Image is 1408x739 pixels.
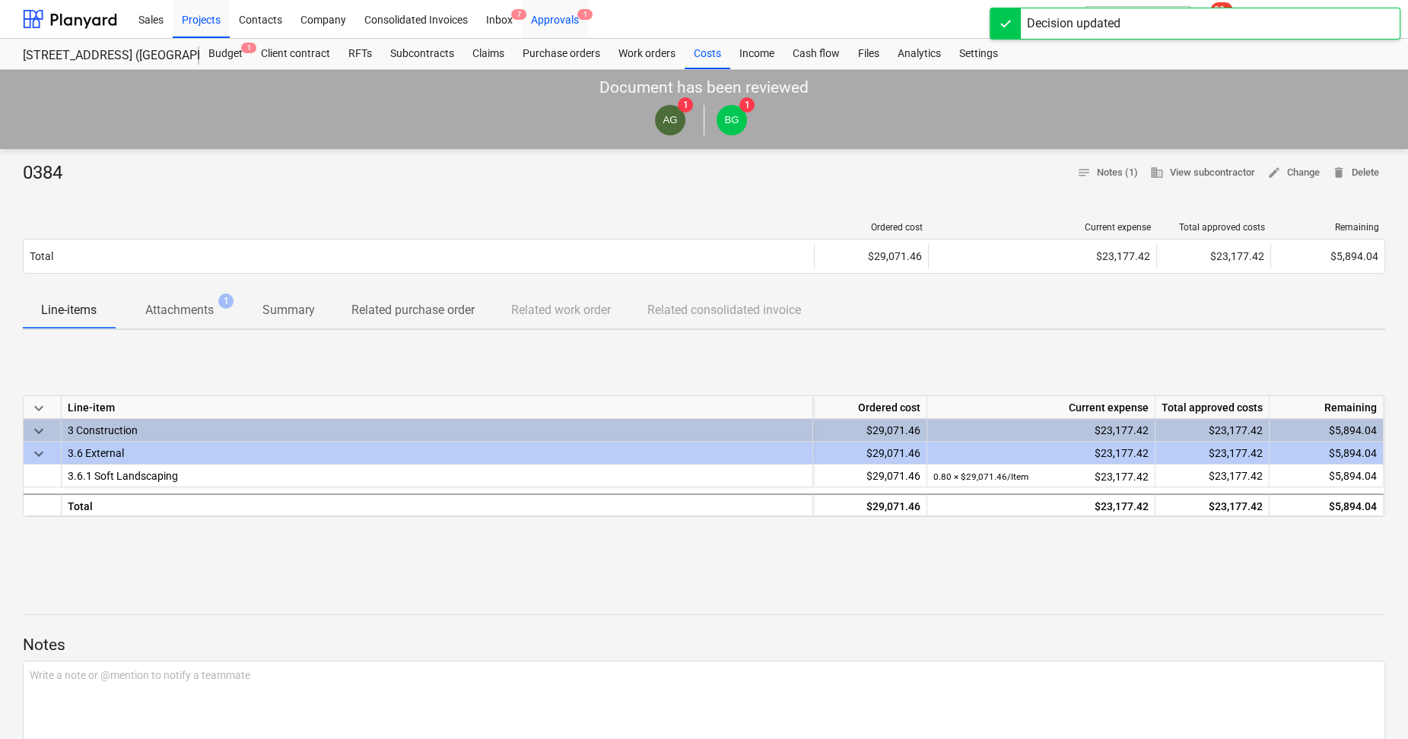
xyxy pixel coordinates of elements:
button: View subcontractor [1144,161,1261,185]
div: 3.6 External [68,442,806,464]
span: 1 [678,97,693,113]
a: Income [730,39,783,69]
a: Files [849,39,888,69]
div: $29,071.46 [819,465,920,487]
span: AG [663,114,677,125]
span: 7 [511,9,526,20]
button: Change [1261,161,1326,185]
iframe: Chat Widget [1332,666,1408,739]
div: Total [62,493,813,516]
div: Current expense [935,222,1151,233]
button: Notes (1) [1071,161,1144,185]
div: $29,071.46 [819,495,920,518]
a: Cash flow [783,39,849,69]
span: keyboard_arrow_down [30,445,48,463]
p: Notes [23,635,1385,656]
div: Total approved costs [1155,396,1270,419]
span: delete [1332,166,1346,179]
span: 1 [241,43,256,53]
div: $23,177.42 [1162,442,1263,465]
p: Document has been reviewed [599,78,809,99]
span: 1 [577,9,593,20]
span: View subcontractor [1150,164,1255,182]
a: Purchase orders [513,39,609,69]
div: $5,894.04 [1276,465,1377,487]
div: $5,894.04 [1277,250,1378,262]
a: Subcontracts [381,39,463,69]
div: $29,071.46 [821,250,922,262]
a: Claims [463,39,513,69]
div: $5,894.04 [1276,442,1377,465]
div: $5,894.04 [1276,419,1377,442]
div: 3 Construction [68,419,806,441]
div: $23,177.42 [933,442,1149,465]
div: $23,177.42 [933,419,1149,442]
span: 3.6.1 Soft Landscaping [68,470,178,482]
div: 0384 [23,161,75,186]
a: Work orders [609,39,685,69]
p: Line-items [41,301,97,319]
p: Summary [262,301,315,319]
span: Change [1267,164,1320,182]
div: Brendan Goullet [717,105,747,135]
a: Costs [685,39,730,69]
p: Total [30,249,53,264]
span: Notes (1) [1077,164,1138,182]
small: 0.80 × $29,071.46 / Item [933,471,1028,482]
div: [STREET_ADDRESS] ([GEOGRAPHIC_DATA] - House Build) [23,48,181,64]
div: Current expense [927,396,1155,419]
div: Budget [199,39,252,69]
div: Ordered cost [821,222,923,233]
div: $23,177.42 [935,250,1150,262]
span: business [1150,166,1164,179]
span: Delete [1332,164,1379,182]
div: $23,177.42 [933,495,1149,518]
span: notes [1077,166,1091,179]
div: $23,177.42 [1163,250,1264,262]
a: Budget1 [199,39,252,69]
div: $23,177.42 [1162,419,1263,442]
div: $23,177.42 [1162,465,1263,487]
div: $23,177.42 [1162,495,1263,518]
p: Related purchase order [351,301,475,319]
div: Remaining [1270,396,1384,419]
div: Decision updated [1027,14,1120,33]
span: keyboard_arrow_down [30,399,48,417]
div: $29,071.46 [819,442,920,465]
a: Settings [950,39,1007,69]
span: keyboard_arrow_down [30,422,48,440]
div: Total approved costs [1163,222,1265,233]
div: $29,071.46 [819,419,920,442]
div: $5,894.04 [1276,495,1377,518]
a: Analytics [888,39,950,69]
span: 1 [739,97,755,113]
div: Ordered cost [813,396,927,419]
span: BG [724,114,739,125]
div: $23,177.42 [933,465,1149,488]
div: Remaining [1277,222,1379,233]
span: 1 [218,293,234,309]
a: Client contract [252,39,339,69]
div: Ashleigh Goullet [655,105,685,135]
p: Attachments [145,301,214,319]
a: RFTs [339,39,381,69]
button: Delete [1326,161,1385,185]
span: edit [1267,166,1281,179]
div: Line-item [62,396,813,419]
